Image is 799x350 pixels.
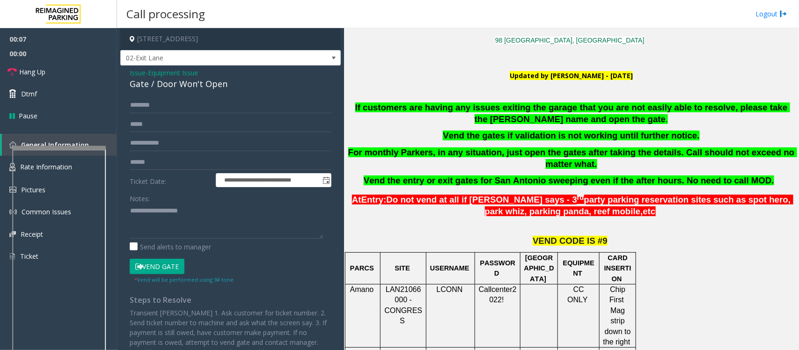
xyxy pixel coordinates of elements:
[643,206,656,217] span: etc
[577,194,584,201] span: rd
[130,259,184,275] button: Vend Gate
[666,114,668,124] span: .
[130,190,150,204] label: Notes:
[430,264,469,272] span: USERNAME
[9,141,16,148] img: 'icon'
[524,254,554,283] span: [GEOGRAPHIC_DATA]
[480,259,515,277] span: PASSWORD
[563,259,595,277] span: EQUIPMENT
[148,68,198,78] span: Equipment Issue
[127,173,213,187] label: Ticket Date:
[495,36,645,44] a: 98 [GEOGRAPHIC_DATA], [GEOGRAPHIC_DATA]
[355,102,790,124] span: If customers are having any issues exiting the garage that you are not easily able to resolve, pl...
[443,131,699,140] b: Vend the gates if validation is not working until further notice.
[19,111,37,121] span: Pause
[122,2,210,25] h3: Call processing
[780,9,787,19] img: logout
[9,208,17,216] img: 'icon'
[21,89,37,99] span: Dtmf
[603,306,633,346] span: Mag strip down to the right
[437,285,463,293] span: LCONN
[130,68,146,78] span: Issue
[321,174,331,187] span: Toggle popup
[19,67,45,77] span: Hang Up
[364,175,774,185] b: Vend the entry or exit gates for San Antonio sweeping even if the after hours. No need to call MOD.
[361,195,387,204] span: Entry:
[395,264,410,272] span: SITE
[604,254,631,283] span: CARD INSERTION
[510,71,633,80] span: Updated by [PERSON_NAME] - [DATE]
[9,163,15,171] img: 'icon'
[2,134,117,156] a: General Information
[348,147,797,169] b: For monthly Parkers, in any situation, just open the gates after taking the details. Call should ...
[350,285,374,293] span: Amano
[9,252,15,261] img: 'icon'
[146,68,198,77] span: -
[120,28,341,50] h4: [STREET_ADDRESS]
[121,51,296,66] span: 02-Exit Lane
[485,195,793,217] span: party parking reservation sites such as spot hero, park whiz, parking panda, reef mobile,
[130,296,331,305] h4: Steps to Resolve
[21,140,89,149] span: General Information
[533,236,608,246] span: VEND CODE IS #9
[9,187,16,193] img: 'icon'
[134,276,234,283] small: Vend will be performed using 9# tone
[755,9,787,19] a: Logout
[387,195,577,204] span: Do not vend at all if [PERSON_NAME] says - 3
[130,78,331,90] div: Gate / Door Won't Open
[130,242,211,252] label: Send alerts to manager
[352,195,361,204] span: At
[350,264,374,272] span: PARCS
[9,231,16,237] img: 'icon'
